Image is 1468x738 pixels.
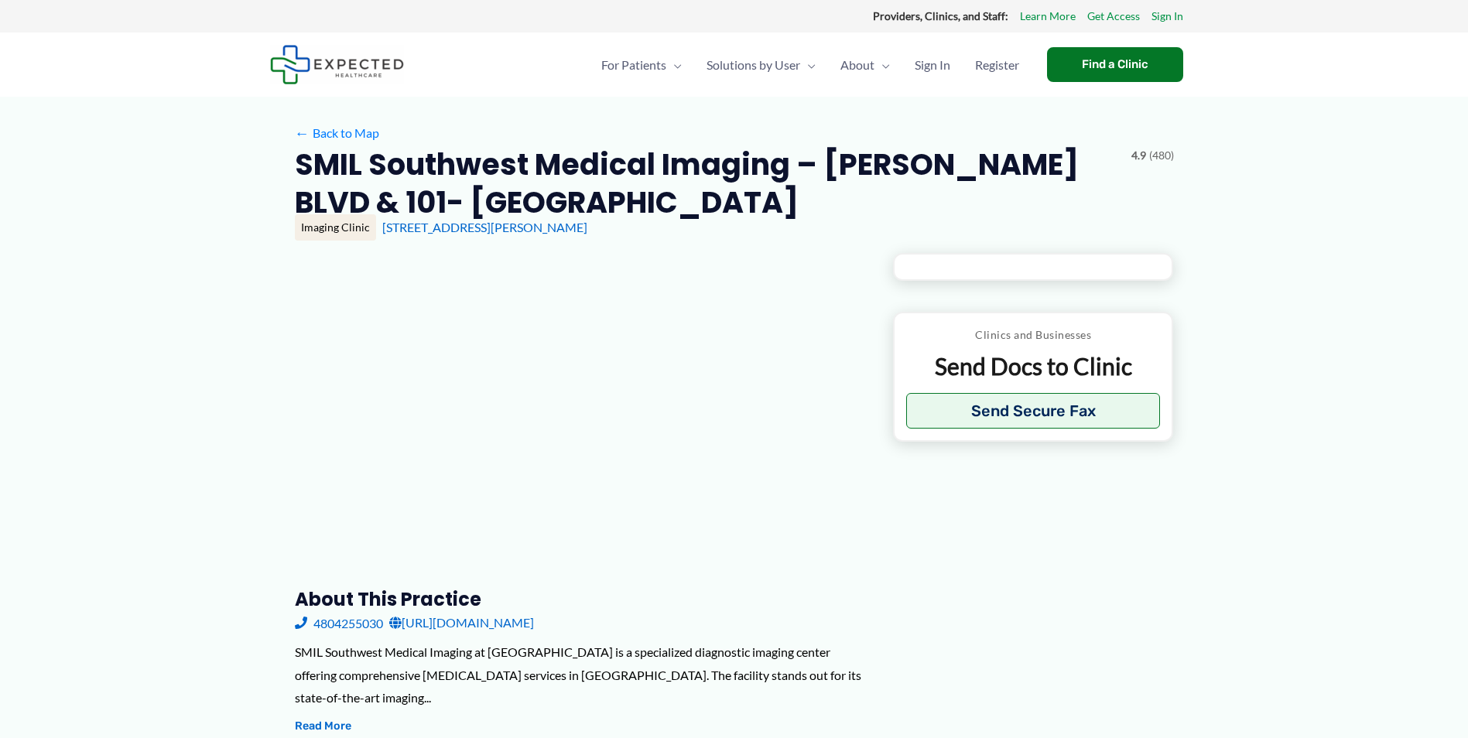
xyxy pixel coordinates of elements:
span: ← [295,125,310,140]
span: (480) [1149,145,1174,166]
a: [STREET_ADDRESS][PERSON_NAME] [382,220,587,234]
nav: Primary Site Navigation [589,38,1032,92]
a: AboutMenu Toggle [828,38,902,92]
span: Sign In [915,38,950,92]
div: SMIL Southwest Medical Imaging at [GEOGRAPHIC_DATA] is a specialized diagnostic imaging center of... [295,641,868,709]
a: Learn More [1020,6,1076,26]
h3: About this practice [295,587,868,611]
p: Clinics and Businesses [906,325,1161,345]
a: Register [963,38,1032,92]
span: Menu Toggle [800,38,816,92]
a: 4804255030 [295,611,383,634]
span: For Patients [601,38,666,92]
img: Expected Healthcare Logo - side, dark font, small [270,45,404,84]
span: Menu Toggle [874,38,890,92]
button: Read More [295,717,351,736]
a: Solutions by UserMenu Toggle [694,38,828,92]
span: About [840,38,874,92]
a: Find a Clinic [1047,47,1183,82]
span: 4.9 [1131,145,1146,166]
a: Sign In [1151,6,1183,26]
a: Sign In [902,38,963,92]
h2: SMIL Southwest Medical Imaging – [PERSON_NAME] BLVD & 101- [GEOGRAPHIC_DATA] [295,145,1119,222]
div: Imaging Clinic [295,214,376,241]
span: Register [975,38,1019,92]
button: Send Secure Fax [906,393,1161,429]
a: Get Access [1087,6,1140,26]
a: ←Back to Map [295,121,379,145]
span: Solutions by User [707,38,800,92]
a: [URL][DOMAIN_NAME] [389,611,534,634]
a: For PatientsMenu Toggle [589,38,694,92]
strong: Providers, Clinics, and Staff: [873,9,1008,22]
span: Menu Toggle [666,38,682,92]
p: Send Docs to Clinic [906,351,1161,381]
